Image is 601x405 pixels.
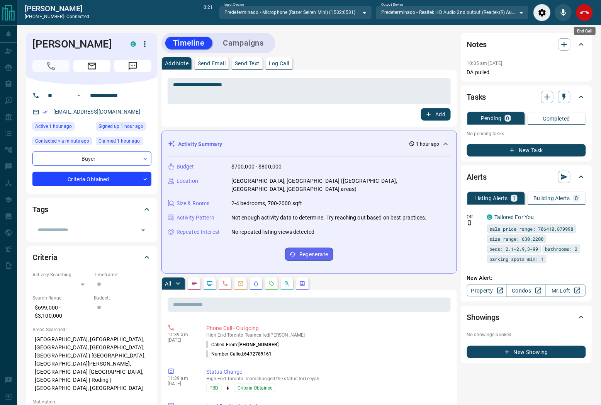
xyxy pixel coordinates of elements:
p: Areas Searched: [32,326,151,333]
div: Buyer [32,151,151,166]
p: Budget [177,163,194,171]
p: High End Toronto Team changed the status for Leeyah [206,376,448,381]
p: 11:39 am [168,332,195,337]
div: Tags [32,200,151,219]
p: New Alert: [467,274,586,282]
span: TBD [210,384,218,392]
p: Activity Pattern [177,214,214,222]
p: 0 [506,116,509,121]
div: End Call [576,4,593,21]
label: Output Device [381,2,403,7]
p: Log Call [269,61,289,66]
div: Tue Oct 14 2025 [96,137,151,148]
p: Called From: [206,341,278,348]
span: Active 1 hour ago [35,123,72,130]
p: 11:39 am [168,376,195,381]
span: beds: 2.1-2.9,3-99 [490,245,538,253]
div: End Call [574,27,596,35]
p: Repeated Interest [177,228,220,236]
p: Add Note [165,61,188,66]
div: Audio Settings [533,4,551,21]
span: bathrooms: 2 [545,245,578,253]
svg: Calls [222,281,228,287]
span: Criteria Obtained [238,384,273,392]
p: [PHONE_NUMBER] - [25,13,89,20]
button: Add [421,108,450,121]
div: Alerts [467,168,586,186]
p: 1 hour ago [416,141,440,148]
p: DA pulled [467,68,586,77]
div: condos.ca [131,41,136,47]
p: 0 [575,196,578,201]
p: No pending tasks [467,128,586,140]
div: Tue Oct 14 2025 [32,137,92,148]
span: Email [73,60,110,72]
div: Mute [555,4,572,21]
div: Predeterminado - Realtek HD Audio 2nd output (Realtek(R) Audio) [376,6,529,19]
svg: Requests [268,281,275,287]
span: [PHONE_NUMBER] [238,342,278,347]
p: Search Range: [32,294,90,301]
div: Predeterminado - Microphone (Razer Seiren Mini) (1532:0531) [219,6,372,19]
h2: Criteria [32,251,58,264]
h2: Showings [467,311,500,323]
p: Activity Summary [178,140,222,148]
span: size range: 630,2200 [490,235,544,243]
span: Signed up 1 hour ago [98,123,143,130]
button: New Task [467,144,586,157]
p: Pending [481,116,502,121]
svg: Agent Actions [299,281,306,287]
a: Mr.Loft [546,284,586,297]
p: Completed [543,116,570,121]
p: 10:05 am [DATE] [467,61,503,66]
p: Off [467,213,482,220]
div: Activity Summary1 hour ago [168,137,450,151]
p: 1 [513,196,516,201]
span: parking spots min: 1 [490,255,544,263]
div: Tue Oct 14 2025 [32,122,92,133]
button: Timeline [165,37,212,49]
svg: Push Notification Only [467,220,472,226]
span: sale price range: 706410,879998 [490,225,574,233]
h2: Tags [32,203,48,216]
svg: Listing Alerts [253,281,259,287]
p: Building Alerts [533,196,570,201]
p: $699,000 - $3,100,000 [32,301,90,322]
span: connected [66,14,89,19]
p: Listing Alerts [475,196,508,201]
p: Number Called: [206,351,272,357]
p: No repeated listing views detected [231,228,314,236]
a: [EMAIL_ADDRESS][DOMAIN_NAME] [53,109,141,115]
svg: Notes [191,281,197,287]
h1: [PERSON_NAME] [32,38,119,50]
p: Actively Searching: [32,271,90,278]
p: Size & Rooms [177,199,210,208]
p: [GEOGRAPHIC_DATA], [GEOGRAPHIC_DATA], [GEOGRAPHIC_DATA], [GEOGRAPHIC_DATA], [GEOGRAPHIC_DATA] | [... [32,333,151,395]
p: Send Email [198,61,226,66]
span: Message [114,60,151,72]
div: Criteria [32,248,151,267]
svg: Email Verified [42,109,48,115]
div: Showings [467,308,586,327]
p: 0:21 [204,4,213,21]
button: Regenerate [285,248,333,261]
a: Property [467,284,507,297]
p: Not enough activity data to determine. Try reaching out based on best practices. [231,214,427,222]
span: Call [32,60,70,72]
h2: Tasks [467,91,486,103]
p: Send Text [235,61,260,66]
span: 6472789161 [244,351,272,357]
p: No showings booked [467,331,586,338]
p: High End Toronto Team called [PERSON_NAME] [206,332,448,338]
p: Timeframe: [94,271,151,278]
a: [PERSON_NAME] [25,4,89,13]
button: New Showing [467,346,586,358]
button: Open [138,225,149,236]
div: condos.ca [487,214,492,220]
span: Claimed 1 hour ago [98,137,140,145]
p: [GEOGRAPHIC_DATA], [GEOGRAPHIC_DATA] ([GEOGRAPHIC_DATA], [GEOGRAPHIC_DATA], [GEOGRAPHIC_DATA] areas) [231,177,450,193]
label: Input Device [224,2,244,7]
a: Tailored For You [495,214,534,220]
svg: Emails [238,281,244,287]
